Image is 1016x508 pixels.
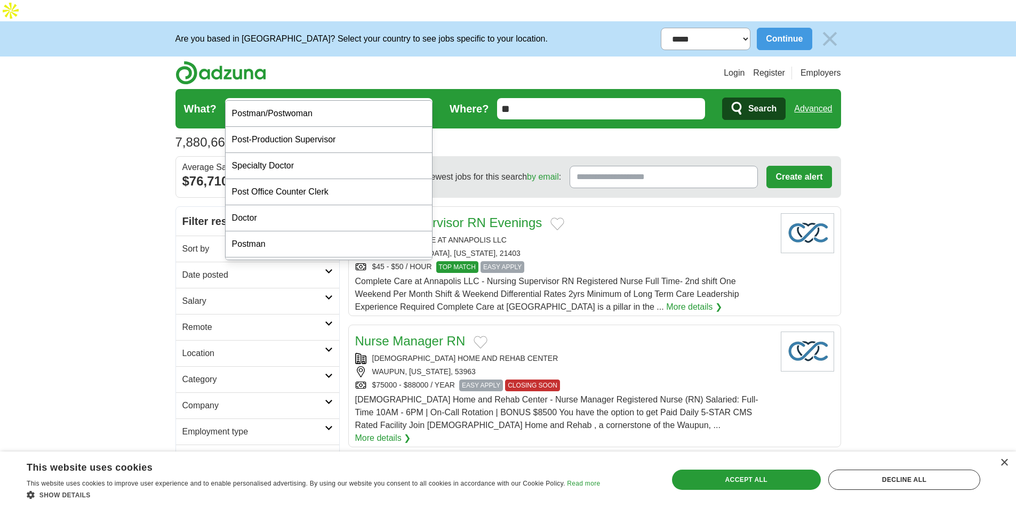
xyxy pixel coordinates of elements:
div: [GEOGRAPHIC_DATA], [US_STATE], 21403 [355,248,772,259]
div: [DEMOGRAPHIC_DATA] HOME AND REHAB CENTER [355,353,772,364]
h2: Sort by [182,243,325,255]
button: Continue [757,28,812,50]
div: Average Salary [182,163,333,172]
div: Postgraduate [226,257,433,284]
a: Salary [176,288,339,314]
a: Company [176,392,339,418]
span: CLOSING SOON [505,380,560,391]
h2: Company [182,399,325,412]
span: TOP MATCH [436,261,478,273]
a: Sort by [176,236,339,262]
h2: Date posted [182,269,325,281]
a: Hours [176,445,339,471]
img: icon_close_no_bg.svg [819,28,841,50]
div: $76,710 [182,172,333,191]
h2: Location [182,347,325,360]
a: Location [176,340,339,366]
span: 7,880,662 [175,133,233,152]
button: Add to favorite jobs [550,217,564,230]
h2: Category [182,373,325,386]
div: This website uses cookies [27,458,573,474]
div: Postman/Postwoman [226,101,433,127]
span: EASY APPLY [481,261,524,273]
div: Show details [27,489,600,500]
a: by email [527,172,559,181]
div: WAUPUN, [US_STATE], 53963 [355,366,772,377]
h2: Remote [182,321,325,334]
span: This website uses cookies to improve user experience and to enable personalised advertising. By u... [27,480,565,487]
h2: Filter results [176,207,339,236]
a: Advanced [794,98,832,119]
div: Accept all [672,470,821,490]
p: Are you based in [GEOGRAPHIC_DATA]? Select your country to see jobs specific to your location. [175,33,548,45]
a: Login [724,67,745,79]
button: Add to favorite jobs [474,336,487,349]
a: Employers [801,67,841,79]
div: COMPLETE CARE AT ANNAPOLIS LLC [355,235,772,246]
img: Company logo [781,213,834,253]
span: [DEMOGRAPHIC_DATA] Home and Rehab Center - Nurse Manager Registered Nurse (RN) Salaried: Full-Tim... [355,395,758,430]
a: Date posted [176,262,339,288]
div: $45 - $50 / HOUR [355,261,772,273]
button: Create alert [766,166,831,188]
img: Company logo [781,332,834,372]
label: What? [184,101,217,117]
h2: Employment type [182,425,325,438]
div: Doctor [226,205,433,231]
a: Remote [176,314,339,340]
div: $75000 - $88000 / YEAR [355,380,772,391]
button: Search [722,98,786,120]
a: Employment type [176,418,339,445]
h1: Jobs in [GEOGRAPHIC_DATA] [175,135,410,149]
a: Nurse Manager RN [355,334,466,348]
img: Adzuna logo [175,61,266,85]
span: EASY APPLY [459,380,503,391]
label: Where? [450,101,489,117]
div: Post-Production Supervisor [226,127,433,153]
div: Post Office Counter Clerk [226,179,433,205]
a: Register [753,67,785,79]
div: Postman [226,231,433,257]
a: More details ❯ [355,432,411,445]
a: Category [176,366,339,392]
div: Decline all [828,470,980,490]
a: Nursing Supervisor RN Evenings [355,215,542,230]
span: Search [748,98,777,119]
a: Read more, opens a new window [567,480,600,487]
div: Specialty Doctor [226,153,433,179]
h2: Salary [182,295,325,308]
span: Show details [39,491,91,499]
a: More details ❯ [666,301,722,313]
span: Receive the newest jobs for this search : [379,171,561,183]
div: Close [1000,459,1008,467]
span: Complete Care at Annapolis LLC - Nursing Supervisor RN Registered Nurse Full Time- 2nd shift One ... [355,277,739,311]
